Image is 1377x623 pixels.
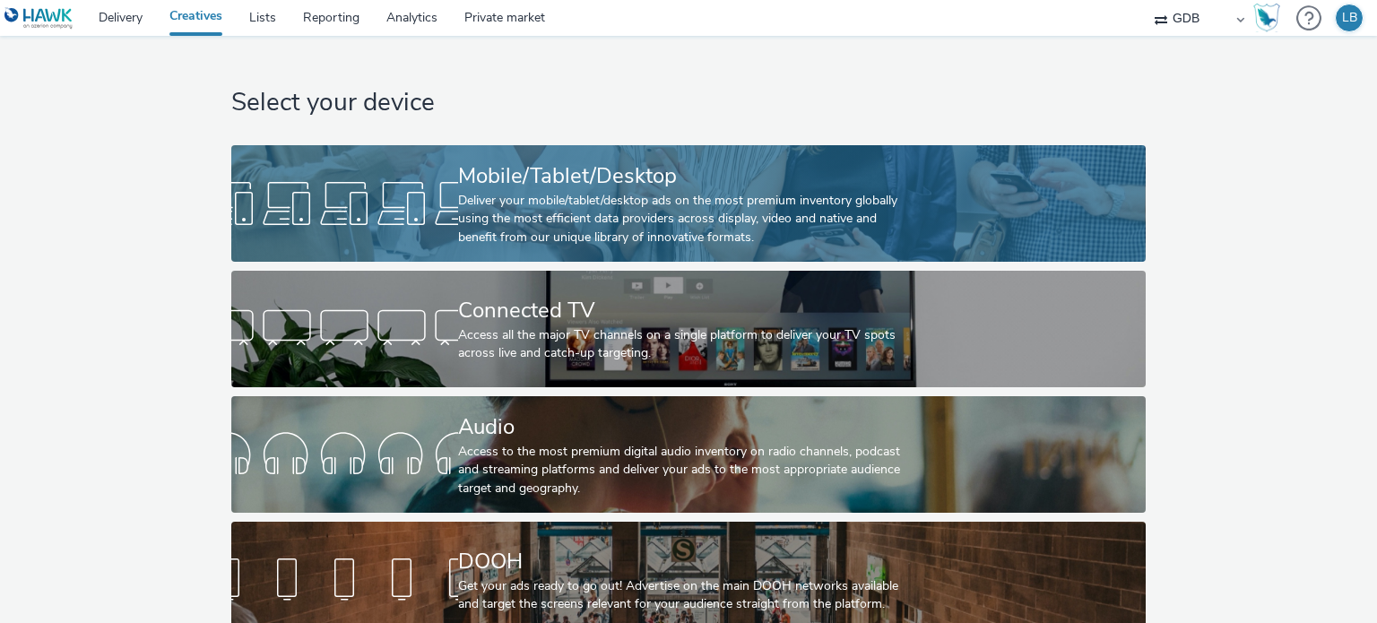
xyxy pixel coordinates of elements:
[1253,4,1287,32] a: Hawk Academy
[458,443,912,498] div: Access to the most premium digital audio inventory on radio channels, podcast and streaming platf...
[458,295,912,326] div: Connected TV
[458,577,912,614] div: Get your ads ready to go out! Advertise on the main DOOH networks available and target the screen...
[1253,4,1280,32] img: Hawk Academy
[458,160,912,192] div: Mobile/Tablet/Desktop
[231,145,1145,262] a: Mobile/Tablet/DesktopDeliver your mobile/tablet/desktop ads on the most premium inventory globall...
[458,192,912,247] div: Deliver your mobile/tablet/desktop ads on the most premium inventory globally using the most effi...
[231,396,1145,513] a: AudioAccess to the most premium digital audio inventory on radio channels, podcast and streaming ...
[458,546,912,577] div: DOOH
[231,86,1145,120] h1: Select your device
[458,326,912,363] div: Access all the major TV channels on a single platform to deliver your TV spots across live and ca...
[458,411,912,443] div: Audio
[231,271,1145,387] a: Connected TVAccess all the major TV channels on a single platform to deliver your TV spots across...
[4,7,74,30] img: undefined Logo
[1342,4,1357,31] div: LB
